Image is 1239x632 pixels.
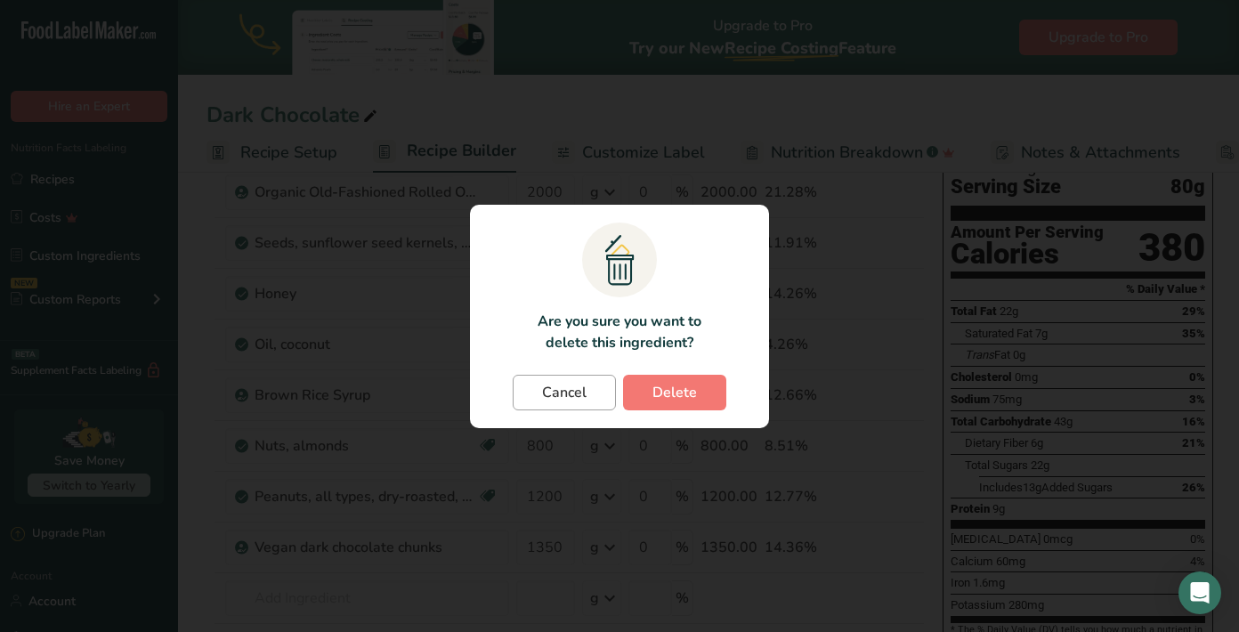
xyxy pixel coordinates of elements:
[1178,571,1221,614] div: Open Intercom Messenger
[652,382,697,403] span: Delete
[513,375,616,410] button: Cancel
[527,311,711,353] p: Are you sure you want to delete this ingredient?
[623,375,726,410] button: Delete
[542,382,587,403] span: Cancel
